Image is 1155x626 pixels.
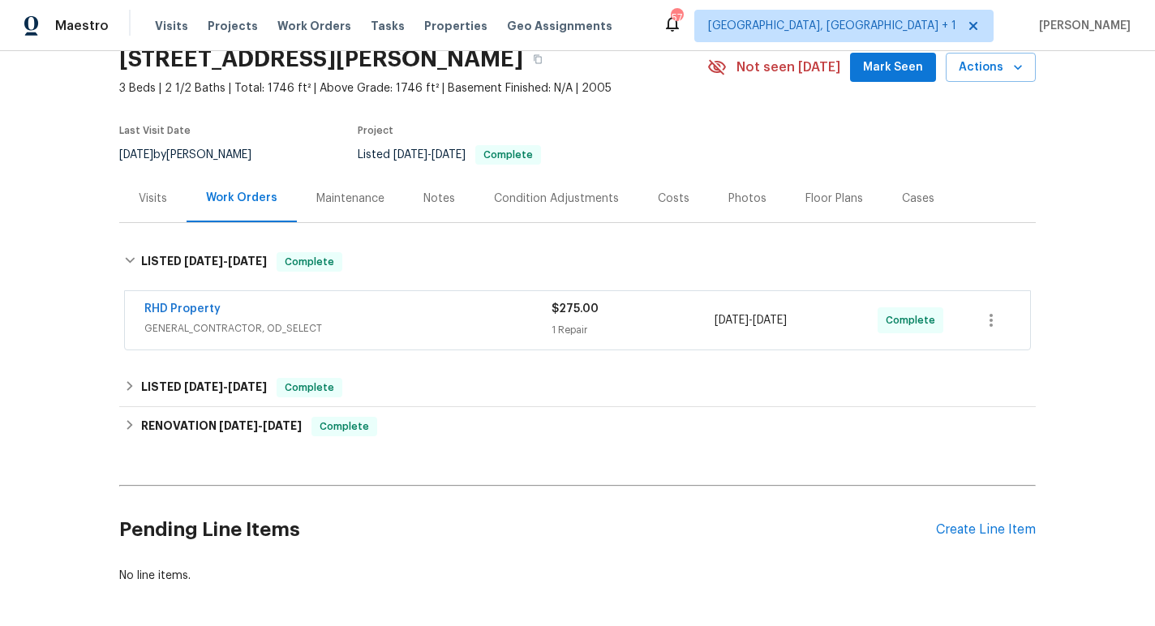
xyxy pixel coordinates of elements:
[155,18,188,34] span: Visits
[139,191,167,207] div: Visits
[959,58,1023,78] span: Actions
[119,407,1036,446] div: RENOVATION [DATE]-[DATE]Complete
[278,254,341,270] span: Complete
[141,378,267,397] h6: LISTED
[850,53,936,83] button: Mark Seen
[119,149,153,161] span: [DATE]
[728,191,766,207] div: Photos
[424,18,487,34] span: Properties
[184,381,223,392] span: [DATE]
[184,381,267,392] span: -
[119,51,523,67] h2: [STREET_ADDRESS][PERSON_NAME]
[119,568,1036,584] div: No line items.
[902,191,934,207] div: Cases
[119,126,191,135] span: Last Visit Date
[393,149,427,161] span: [DATE]
[393,149,466,161] span: -
[119,368,1036,407] div: LISTED [DATE]-[DATE]Complete
[119,236,1036,288] div: LISTED [DATE]-[DATE]Complete
[184,255,223,267] span: [DATE]
[753,315,787,326] span: [DATE]
[708,18,956,34] span: [GEOGRAPHIC_DATA], [GEOGRAPHIC_DATA] + 1
[206,190,277,206] div: Work Orders
[507,18,612,34] span: Geo Assignments
[358,149,541,161] span: Listed
[494,191,619,207] div: Condition Adjustments
[119,145,271,165] div: by [PERSON_NAME]
[278,379,341,396] span: Complete
[228,255,267,267] span: [DATE]
[228,381,267,392] span: [DATE]
[936,522,1036,538] div: Create Line Item
[141,417,302,436] h6: RENOVATION
[671,10,682,26] div: 57
[736,59,840,75] span: Not seen [DATE]
[552,322,715,338] div: 1 Repair
[277,18,351,34] span: Work Orders
[208,18,258,34] span: Projects
[423,191,455,207] div: Notes
[141,252,267,272] h6: LISTED
[219,420,302,431] span: -
[316,191,384,207] div: Maintenance
[144,303,221,315] a: RHD Property
[144,320,552,337] span: GENERAL_CONTRACTOR, OD_SELECT
[1033,18,1131,34] span: [PERSON_NAME]
[371,20,405,32] span: Tasks
[946,53,1036,83] button: Actions
[313,418,376,435] span: Complete
[523,45,552,74] button: Copy Address
[119,80,707,96] span: 3 Beds | 2 1/2 Baths | Total: 1746 ft² | Above Grade: 1746 ft² | Basement Finished: N/A | 2005
[184,255,267,267] span: -
[805,191,863,207] div: Floor Plans
[219,420,258,431] span: [DATE]
[863,58,923,78] span: Mark Seen
[715,312,787,328] span: -
[358,126,393,135] span: Project
[658,191,689,207] div: Costs
[55,18,109,34] span: Maestro
[432,149,466,161] span: [DATE]
[886,312,942,328] span: Complete
[263,420,302,431] span: [DATE]
[552,303,599,315] span: $275.00
[715,315,749,326] span: [DATE]
[477,150,539,160] span: Complete
[119,492,936,568] h2: Pending Line Items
